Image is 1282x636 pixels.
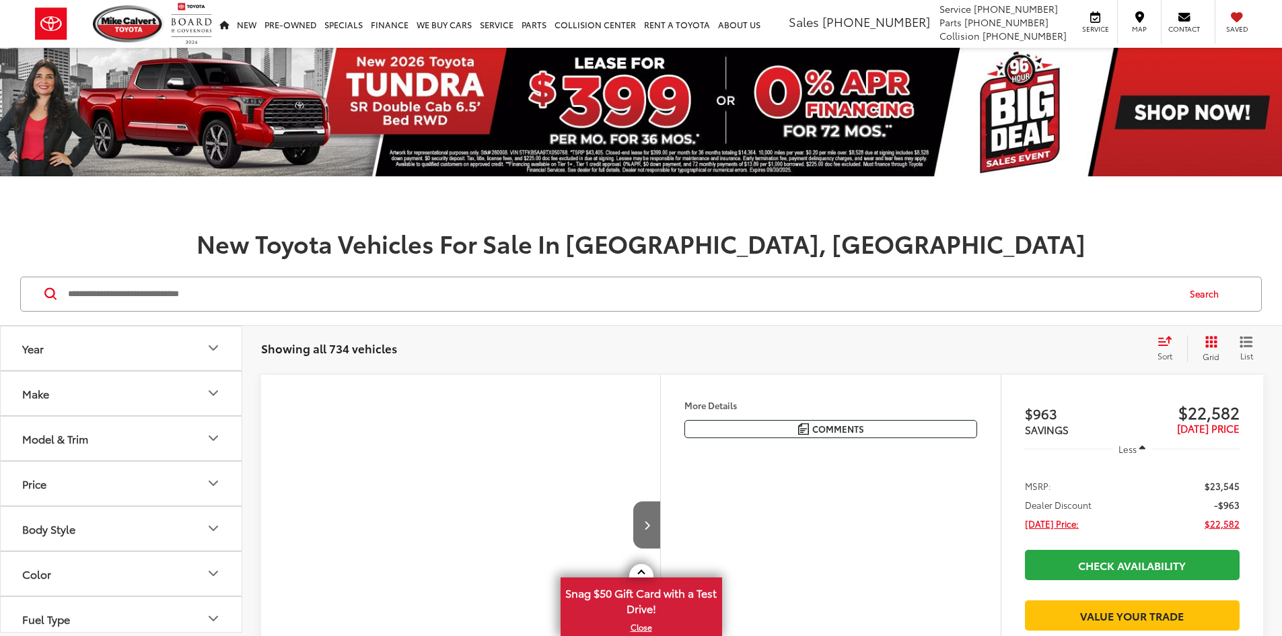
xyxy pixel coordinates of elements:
div: Year [205,340,221,356]
span: Comments [812,423,864,435]
button: Comments [684,420,977,438]
span: Contact [1168,24,1200,34]
button: Model & TrimModel & Trim [1,417,243,460]
button: Search [1177,277,1238,311]
span: $963 [1025,403,1133,423]
span: Grid [1203,351,1219,362]
span: Showing all 734 vehicles [261,340,397,356]
div: Fuel Type [205,610,221,627]
div: Price [205,475,221,491]
span: Map [1125,24,1154,34]
span: Parts [939,15,962,29]
span: $22,582 [1205,517,1240,530]
img: Comments [798,423,809,435]
button: PricePrice [1,462,243,505]
span: MSRP: [1025,479,1051,493]
span: Service [1080,24,1110,34]
div: Color [22,567,51,580]
a: Check Availability [1025,550,1240,580]
span: $22,582 [1132,402,1240,422]
a: Value Your Trade [1025,600,1240,631]
span: Collision [939,29,980,42]
button: Grid View [1187,335,1230,362]
div: Model & Trim [205,430,221,446]
div: Make [22,387,49,400]
span: $23,545 [1205,479,1240,493]
span: -$963 [1214,498,1240,511]
div: Model & Trim [22,432,88,445]
button: Body StyleBody Style [1,507,243,551]
div: Price [22,477,46,490]
span: Less [1118,443,1137,455]
span: SAVINGS [1025,422,1069,437]
h4: More Details [684,400,977,410]
span: Sort [1158,350,1172,361]
span: [PHONE_NUMBER] [964,15,1048,29]
div: Make [205,385,221,401]
button: Less [1112,437,1153,461]
img: Mike Calvert Toyota [93,5,164,42]
div: Year [22,342,44,355]
span: [PHONE_NUMBER] [983,29,1067,42]
span: [PHONE_NUMBER] [974,2,1058,15]
span: Saved [1222,24,1252,34]
button: Select sort value [1151,335,1187,362]
div: Body Style [205,520,221,536]
span: [PHONE_NUMBER] [822,13,930,30]
span: [DATE] PRICE [1177,421,1240,435]
span: Snag $50 Gift Card with a Test Drive! [562,579,721,620]
div: Body Style [22,522,75,535]
div: Color [205,565,221,581]
button: Next image [633,501,660,549]
button: ColorColor [1,552,243,596]
span: Sales [789,13,819,30]
div: Fuel Type [22,612,70,625]
button: YearYear [1,326,243,370]
button: MakeMake [1,372,243,415]
button: List View [1230,335,1263,362]
span: Service [939,2,971,15]
span: [DATE] Price: [1025,517,1079,530]
span: Dealer Discount [1025,498,1092,511]
span: List [1240,350,1253,361]
input: Search by Make, Model, or Keyword [67,278,1177,310]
